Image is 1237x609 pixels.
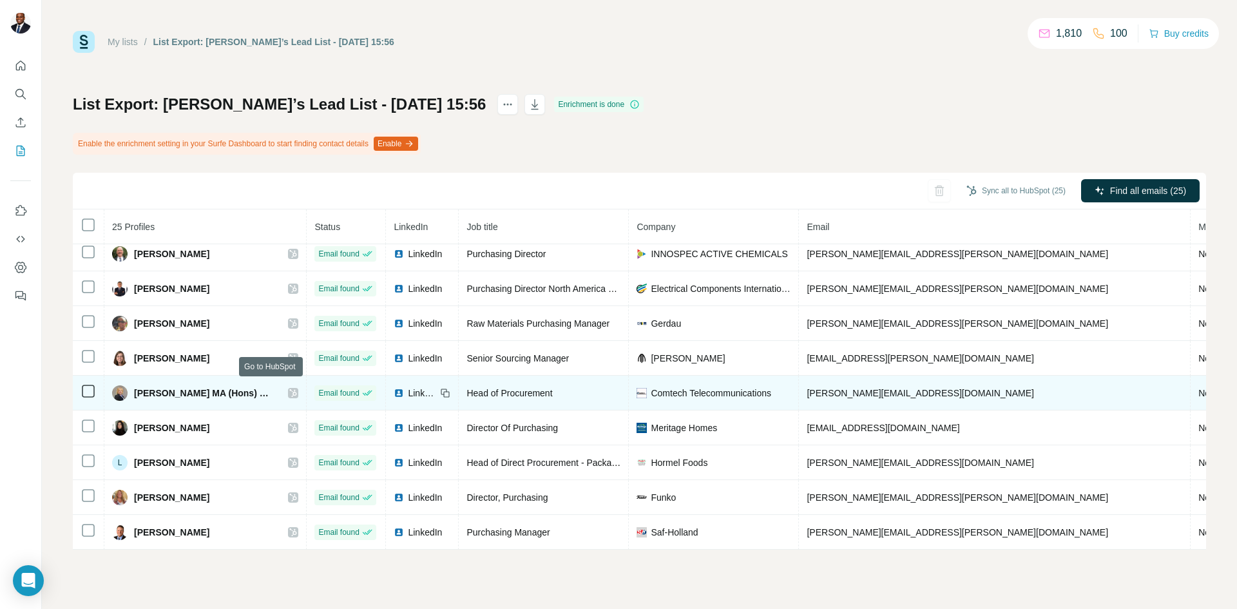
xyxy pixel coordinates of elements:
[112,351,128,366] img: Avatar
[73,94,486,115] h1: List Export: [PERSON_NAME]’s Lead List - [DATE] 15:56
[1198,222,1225,232] span: Mobile
[134,247,209,260] span: [PERSON_NAME]
[651,282,791,295] span: Electrical Components International
[394,249,404,259] img: LinkedIn logo
[807,458,1033,468] span: [PERSON_NAME][EMAIL_ADDRESS][DOMAIN_NAME]
[374,137,418,151] button: Enable
[10,54,31,77] button: Quick start
[554,97,644,112] div: Enrichment is done
[651,526,698,539] span: Saf-Holland
[1081,179,1200,202] button: Find all emails (25)
[10,284,31,307] button: Feedback
[318,387,359,399] span: Email found
[408,526,442,539] span: LinkedIn
[1149,24,1209,43] button: Buy credits
[112,420,128,436] img: Avatar
[318,318,359,329] span: Email found
[153,35,394,48] div: List Export: [PERSON_NAME]’s Lead List - [DATE] 15:56
[318,527,359,538] span: Email found
[408,352,442,365] span: LinkedIn
[134,317,209,330] span: [PERSON_NAME]
[112,385,128,401] img: Avatar
[466,318,609,329] span: Raw Materials Purchasing Manager
[637,353,647,363] img: company-logo
[466,423,558,433] span: Director Of Purchasing
[651,387,771,400] span: Comtech Telecommunications
[10,256,31,279] button: Dashboard
[466,458,684,468] span: Head of Direct Procurement - Packaging & Ingredients
[134,421,209,434] span: [PERSON_NAME]
[466,222,497,232] span: Job title
[807,249,1108,259] span: [PERSON_NAME][EMAIL_ADDRESS][PERSON_NAME][DOMAIN_NAME]
[466,249,546,259] span: Purchasing Director
[807,284,1108,294] span: [PERSON_NAME][EMAIL_ADDRESS][PERSON_NAME][DOMAIN_NAME]
[112,246,128,262] img: Avatar
[10,13,31,34] img: Avatar
[1110,26,1127,41] p: 100
[108,37,138,47] a: My lists
[394,492,404,503] img: LinkedIn logo
[394,458,404,468] img: LinkedIn logo
[112,222,155,232] span: 25 Profiles
[318,492,359,503] span: Email found
[651,352,725,365] span: [PERSON_NAME]
[408,491,442,504] span: LinkedIn
[314,222,340,232] span: Status
[394,222,428,232] span: LinkedIn
[394,318,404,329] img: LinkedIn logo
[408,421,442,434] span: LinkedIn
[318,248,359,260] span: Email found
[807,527,1108,537] span: [PERSON_NAME][EMAIL_ADDRESS][PERSON_NAME][DOMAIN_NAME]
[394,527,404,537] img: LinkedIn logo
[112,281,128,296] img: Avatar
[134,491,209,504] span: [PERSON_NAME]
[408,247,442,260] span: LinkedIn
[10,199,31,222] button: Use Surfe on LinkedIn
[637,318,647,329] img: company-logo
[637,249,647,259] img: company-logo
[1110,184,1186,197] span: Find all emails (25)
[112,490,128,505] img: Avatar
[10,82,31,106] button: Search
[466,353,569,363] span: Senior Sourcing Manager
[318,353,359,364] span: Email found
[466,388,552,398] span: Head of Procurement
[134,456,209,469] span: [PERSON_NAME]
[134,352,209,365] span: [PERSON_NAME]
[651,456,707,469] span: Hormel Foods
[318,422,359,434] span: Email found
[637,423,647,433] img: company-logo
[112,316,128,331] img: Avatar
[637,284,647,293] img: company-logo
[637,527,647,537] img: company-logo
[807,353,1033,363] span: [EMAIL_ADDRESS][PERSON_NAME][DOMAIN_NAME]
[408,317,442,330] span: LinkedIn
[637,458,647,468] img: company-logo
[466,527,550,537] span: Purchasing Manager
[807,423,959,433] span: [EMAIL_ADDRESS][DOMAIN_NAME]
[394,284,404,294] img: LinkedIn logo
[807,318,1108,329] span: [PERSON_NAME][EMAIL_ADDRESS][PERSON_NAME][DOMAIN_NAME]
[134,526,209,539] span: [PERSON_NAME]
[497,94,518,115] button: actions
[318,457,359,469] span: Email found
[637,222,675,232] span: Company
[807,222,829,232] span: Email
[651,491,676,504] span: Funko
[651,247,787,260] span: INNOSPEC ACTIVE CHEMICALS
[394,388,404,398] img: LinkedIn logo
[112,455,128,470] div: L
[134,387,275,400] span: [PERSON_NAME] MA (Hons) MCIPS
[957,181,1075,200] button: Sync all to HubSpot (25)
[408,282,442,295] span: LinkedIn
[10,139,31,162] button: My lists
[408,456,442,469] span: LinkedIn
[144,35,147,48] li: /
[466,492,548,503] span: Director, Purchasing
[394,353,404,363] img: LinkedIn logo
[13,565,44,596] div: Open Intercom Messenger
[651,421,717,434] span: Meritage Homes
[408,387,436,400] span: LinkedIn
[112,525,128,540] img: Avatar
[394,423,404,433] img: LinkedIn logo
